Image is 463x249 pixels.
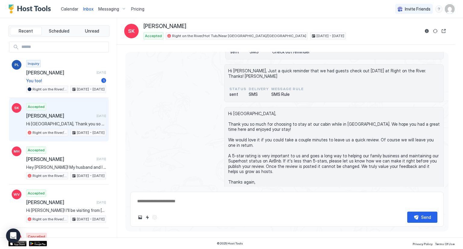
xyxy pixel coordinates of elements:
div: User profile [445,4,455,14]
span: Right on the River/Hot Tub/Near [GEOGRAPHIC_DATA]/[GEOGRAPHIC_DATA] [33,87,67,92]
button: Scheduled [43,27,75,35]
span: [DATE] - [DATE] [77,130,105,135]
a: Privacy Policy [413,240,433,247]
span: Delivery [249,86,269,92]
span: [DATE] - [DATE] [77,87,105,92]
span: Accepted [28,191,45,196]
span: Right on the River/Hot Tub/Near [GEOGRAPHIC_DATA]/[GEOGRAPHIC_DATA] [172,33,306,39]
span: [PERSON_NAME] [143,23,186,30]
span: Right on the River/Hot Tub/Near [GEOGRAPHIC_DATA]/[GEOGRAPHIC_DATA] [33,216,67,222]
input: Input Field [19,42,109,52]
a: Google Play Store [29,241,47,246]
button: Unread [76,27,108,35]
span: [DATE] [96,200,106,204]
span: SMS [249,92,269,97]
span: [DATE] [96,114,106,118]
span: PL [14,62,19,68]
span: Inquiry [28,61,39,66]
a: Calendar [61,6,78,12]
button: Sync reservation [432,27,439,35]
span: Terms Of Use [435,242,455,246]
button: Send [407,212,437,223]
div: menu [435,5,443,13]
span: Recent [19,28,33,34]
span: [PERSON_NAME] [26,70,94,76]
span: Messaging [98,6,119,12]
span: Calendar [61,6,78,11]
span: SK [128,27,135,35]
span: Hi [PERSON_NAME], Just a quick reminder that we had guests check out [DATE] at Right on the River... [228,68,440,79]
span: Hi [GEOGRAPHIC_DATA], Thank you so much for choosing to stay at our cabin while in [GEOGRAPHIC_DA... [26,121,106,127]
span: Hi [PERSON_NAME]! I'll be visiting from [GEOGRAPHIC_DATA]. My son requested to go hiking on the G... [26,208,106,213]
a: Inbox [83,6,93,12]
span: Hi [GEOGRAPHIC_DATA], Thank you so much for choosing to stay at our cabin while in [GEOGRAPHIC_DA... [228,111,440,195]
span: Cancelled [28,234,45,239]
span: Unread [85,28,99,34]
div: Open Intercom Messenger [6,229,20,243]
span: [PERSON_NAME] [26,199,94,205]
span: [DATE] - [DATE] [317,33,344,39]
span: Pricing [131,6,144,12]
div: Send [421,214,431,220]
span: [PERSON_NAME] [26,156,94,162]
span: sent [229,92,246,97]
span: [DATE] [96,157,106,161]
span: WV [14,192,20,197]
span: [DATE] - [DATE] [77,173,105,178]
span: Check out reminder [272,49,310,55]
button: Upload image [137,214,144,221]
span: 1 [103,78,105,83]
span: Message Rule [271,86,304,92]
span: Privacy Policy [413,242,433,246]
span: Accepted [28,147,45,153]
button: Quick reply [144,214,151,221]
span: Right on the River/Hot Tub/Near [GEOGRAPHIC_DATA]/[GEOGRAPHIC_DATA] [33,173,67,178]
span: Inbox [83,6,93,11]
span: SK [14,105,19,111]
span: [DATE] [96,71,106,74]
span: [DATE] - [DATE] [77,216,105,222]
span: Accepted [28,104,45,109]
a: Host Tools Logo [8,5,54,14]
span: MH [14,149,20,154]
div: tab-group [8,25,109,37]
span: © 2025 Host Tools [217,241,243,245]
button: Recent [10,27,42,35]
span: Hey [PERSON_NAME]! My husband and I are visiting for our first wedding anniversary with our dog a... [26,165,106,170]
span: Accepted [145,33,162,39]
span: SMS Rule [271,92,304,97]
span: SMS [250,49,270,55]
span: You too! [26,78,99,84]
span: [PERSON_NAME] [26,113,94,119]
a: Terms Of Use [435,240,455,247]
button: Reservation information [423,27,430,35]
span: Invite Friends [405,6,430,12]
a: App Store [8,241,27,246]
span: status [229,86,246,92]
span: Scheduled [49,28,69,34]
span: Right on the River/Hot Tub/Near [GEOGRAPHIC_DATA]/[GEOGRAPHIC_DATA] [33,130,67,135]
button: Open reservation [440,27,447,35]
span: sent [230,49,247,55]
